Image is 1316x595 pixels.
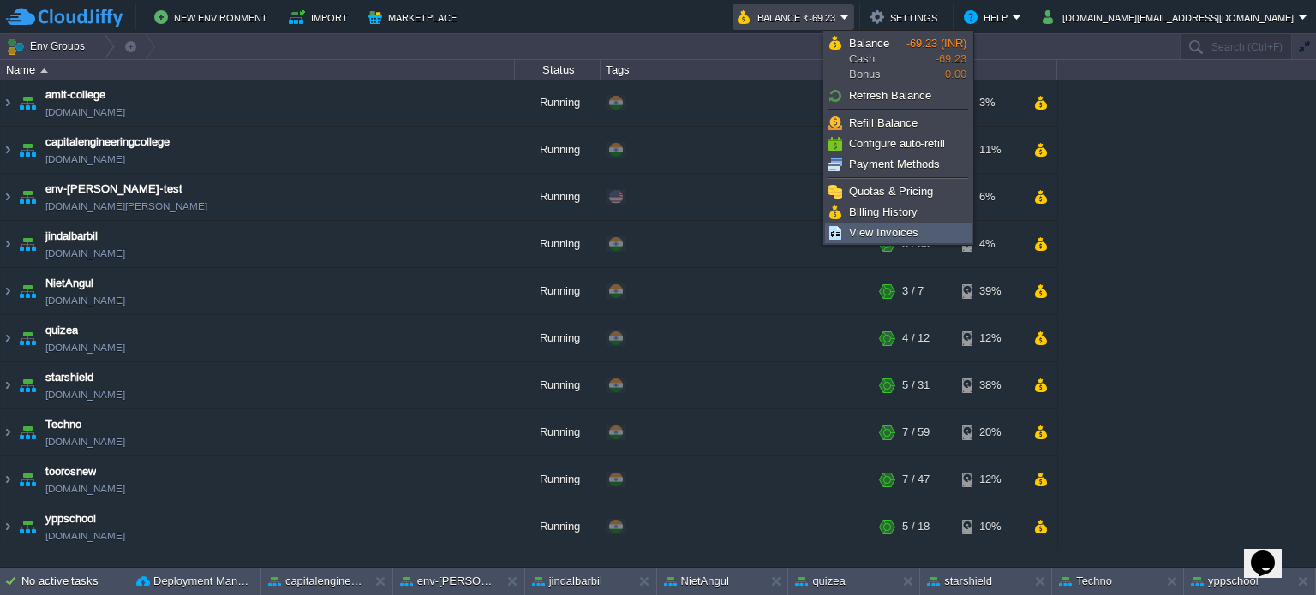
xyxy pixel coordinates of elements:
div: 3% [962,80,1018,126]
a: [DOMAIN_NAME] [45,292,125,309]
a: NietAngul [45,275,93,292]
img: AMDAwAAAACH5BAEAAAAALAAAAAABAAEAAAICRAEAOw== [1,174,15,220]
img: CloudJiffy [6,7,123,28]
img: AMDAwAAAACH5BAEAAAAALAAAAAABAAEAAAICRAEAOw== [15,362,39,408]
a: Quotas & Pricing [826,182,971,201]
img: AMDAwAAAACH5BAEAAAAALAAAAAABAAEAAAICRAEAOw== [15,315,39,361]
button: capitalengineeringcollege [268,573,362,590]
div: 11% [962,127,1018,173]
button: Marketplace [368,7,462,27]
button: jindalbarbil [532,573,602,590]
a: [DOMAIN_NAME] [45,245,125,262]
img: AMDAwAAAACH5BAEAAAAALAAAAAABAAEAAAICRAEAOw== [15,80,39,126]
img: AMDAwAAAACH5BAEAAAAALAAAAAABAAEAAAICRAEAOw== [1,80,15,126]
button: Help [964,7,1013,27]
a: jindalbarbil [45,228,98,245]
a: Refresh Balance [826,86,971,105]
button: starshield [927,573,992,590]
button: NietAngul [664,573,729,590]
button: Settings [870,7,942,27]
div: 7 / 47 [902,456,930,503]
div: Tags [601,60,874,80]
a: Configure auto-refill [826,134,971,153]
button: Balance ₹-69.23 [738,7,840,27]
a: Billing History [826,203,971,222]
div: Running [515,362,601,408]
a: [DOMAIN_NAME] [45,104,125,121]
span: Refill Balance [849,116,918,129]
a: toorosnew [45,463,96,480]
span: Billing History [849,205,918,218]
a: quizea [45,322,78,339]
img: AMDAwAAAACH5BAEAAAAALAAAAAABAAEAAAICRAEAOw== [15,503,39,550]
div: Status [516,60,600,80]
span: Balance [849,37,889,50]
a: [DOMAIN_NAME][PERSON_NAME] [45,198,207,215]
div: Running [515,221,601,267]
a: [DOMAIN_NAME] [45,480,125,497]
div: 3 / 7 [902,268,924,314]
img: AMDAwAAAACH5BAEAAAAALAAAAAABAAEAAAICRAEAOw== [15,268,39,314]
div: 5 / 31 [902,362,930,408]
a: [DOMAIN_NAME] [45,386,125,403]
div: Running [515,80,601,126]
img: AMDAwAAAACH5BAEAAAAALAAAAAABAAEAAAICRAEAOw== [1,315,15,361]
button: Techno [1059,573,1112,590]
span: -69.23 0.00 [906,37,966,80]
div: 39% [962,268,1018,314]
div: Running [515,456,601,503]
button: [DOMAIN_NAME][EMAIL_ADDRESS][DOMAIN_NAME] [1043,7,1299,27]
span: starshield [45,369,93,386]
div: Running [515,409,601,455]
button: New Environment [154,7,272,27]
div: Running [515,174,601,220]
a: capitalengineeringcollege [45,134,170,151]
div: Running [515,127,601,173]
button: quizea [795,573,845,590]
img: AMDAwAAAACH5BAEAAAAALAAAAAABAAEAAAICRAEAOw== [15,174,39,220]
div: Running [515,503,601,550]
img: AMDAwAAAACH5BAEAAAAALAAAAAABAAEAAAICRAEAOw== [1,409,15,455]
div: No active tasks [21,568,129,595]
img: AMDAwAAAACH5BAEAAAAALAAAAAABAAEAAAICRAEAOw== [1,221,15,267]
img: AMDAwAAAACH5BAEAAAAALAAAAAABAAEAAAICRAEAOw== [1,127,15,173]
div: Running [515,268,601,314]
div: 6% [962,174,1018,220]
a: Payment Methods [826,155,971,174]
button: env-[PERSON_NAME]-test [400,573,494,590]
img: AMDAwAAAACH5BAEAAAAALAAAAAABAAEAAAICRAEAOw== [1,268,15,314]
span: Quotas & Pricing [849,185,933,198]
div: 10% [962,503,1018,550]
div: 38% [962,362,1018,408]
span: amit-college [45,86,105,104]
img: AMDAwAAAACH5BAEAAAAALAAAAAABAAEAAAICRAEAOw== [15,127,39,173]
a: Refill Balance [826,114,971,133]
a: Techno [45,416,81,433]
div: 4% [962,221,1018,267]
img: AMDAwAAAACH5BAEAAAAALAAAAAABAAEAAAICRAEAOw== [15,456,39,503]
button: Deployment Manager [136,573,254,590]
button: Env Groups [6,34,91,58]
span: Cash Bonus [849,36,906,82]
div: Running [515,315,601,361]
div: 12% [962,456,1018,503]
a: yppschool [45,510,96,527]
iframe: chat widget [1244,527,1299,578]
span: View Invoices [849,226,918,239]
span: Refresh Balance [849,89,931,102]
img: AMDAwAAAACH5BAEAAAAALAAAAAABAAEAAAICRAEAOw== [15,221,39,267]
a: [DOMAIN_NAME] [45,527,125,544]
a: [DOMAIN_NAME] [45,339,125,356]
div: Name [2,60,514,80]
a: BalanceCashBonus-69.23 (INR)-69.230.00 [826,33,971,85]
a: env-[PERSON_NAME]-test [45,181,182,198]
span: -69.23 (INR) [906,37,966,50]
span: Payment Methods [849,158,940,170]
div: 5 / 18 [902,503,930,550]
img: AMDAwAAAACH5BAEAAAAALAAAAAABAAEAAAICRAEAOw== [1,503,15,550]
